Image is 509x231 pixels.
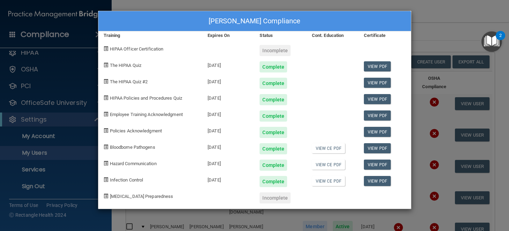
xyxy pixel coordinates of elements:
[260,176,287,187] div: Complete
[359,31,411,40] div: Certificate
[110,79,148,84] span: The HIPAA Quiz #2
[202,171,254,187] div: [DATE]
[364,61,391,71] a: View PDF
[260,45,291,56] div: Incomplete
[312,160,345,170] a: View CE PDF
[110,63,141,68] span: The HIPAA Quiz
[110,161,157,166] span: Hazard Communication
[481,31,502,52] button: Open Resource Center, 2 new notifications
[364,94,391,104] a: View PDF
[260,160,287,171] div: Complete
[364,110,391,121] a: View PDF
[364,160,391,170] a: View PDF
[110,128,162,133] span: Policies Acknowledgment
[260,127,287,138] div: Complete
[110,46,164,52] span: HIPAA Officer Certification
[364,78,391,88] a: View PDF
[110,177,143,183] span: Infection Control
[312,176,345,186] a: View CE PDF
[202,122,254,138] div: [DATE]
[499,36,502,45] div: 2
[202,31,254,40] div: Expires On
[202,105,254,122] div: [DATE]
[98,31,203,40] div: Training
[110,112,183,117] span: Employee Training Acknowledgment
[260,78,287,89] div: Complete
[110,194,173,199] span: [MEDICAL_DATA] Preparedness
[260,143,287,154] div: Complete
[110,145,155,150] span: Bloodborne Pathogens
[260,192,291,203] div: Incomplete
[254,31,306,40] div: Status
[260,94,287,105] div: Complete
[202,154,254,171] div: [DATE]
[312,143,345,153] a: View CE PDF
[307,31,359,40] div: Cont. Education
[260,110,287,122] div: Complete
[364,127,391,137] a: View PDF
[202,72,254,89] div: [DATE]
[364,176,391,186] a: View PDF
[260,61,287,72] div: Complete
[202,138,254,154] div: [DATE]
[98,11,411,31] div: [PERSON_NAME] Compliance
[202,89,254,105] div: [DATE]
[110,95,182,101] span: HIPAA Policies and Procedures Quiz
[364,143,391,153] a: View PDF
[474,183,501,209] iframe: Drift Widget Chat Controller
[202,56,254,72] div: [DATE]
